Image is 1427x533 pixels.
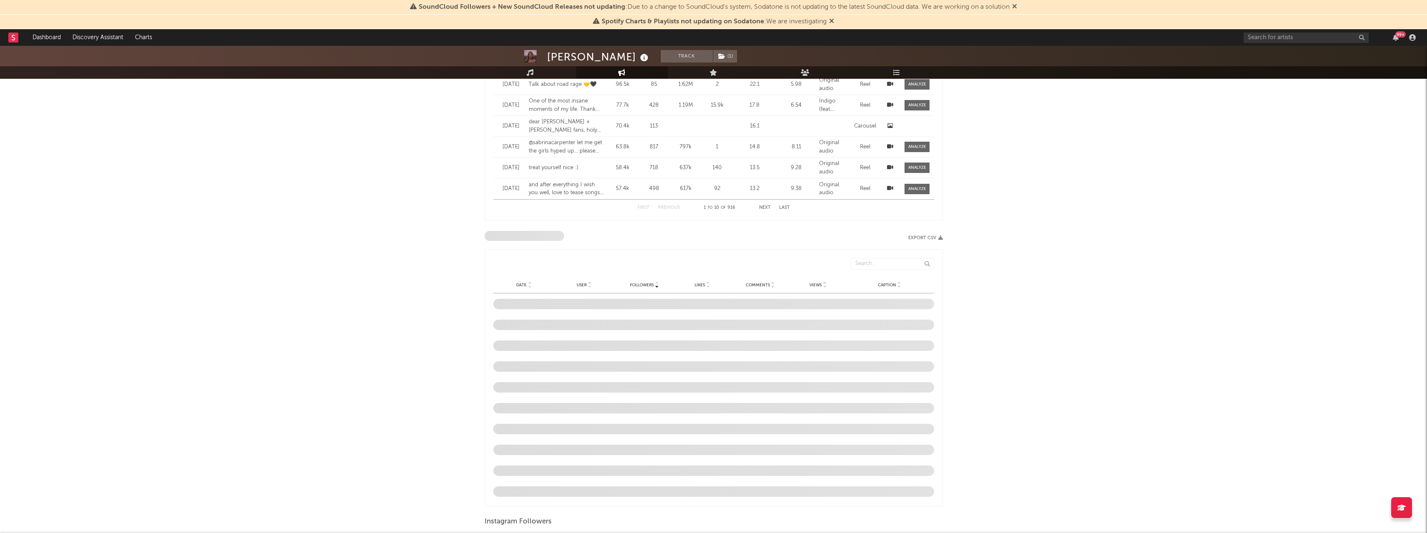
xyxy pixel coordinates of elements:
div: 92 [702,185,732,193]
div: 14.8 [736,143,773,151]
div: 16.1 [736,122,773,130]
div: 85 [640,80,669,89]
div: 2 [702,80,732,89]
div: 17.8 [736,101,773,110]
div: Reel [852,164,877,172]
span: User [577,283,587,288]
span: Dismiss [829,18,834,25]
div: Reel [852,185,877,193]
button: Track [661,50,713,63]
div: Indigo (feat. [PERSON_NAME]) [819,97,848,113]
div: 113 [640,122,669,130]
input: Search... [851,258,934,270]
a: Charts [129,29,158,46]
div: Original audio [819,160,848,176]
div: dear [PERSON_NAME] + [PERSON_NAME] fans, holy freak you’re blowing this song up. so grateful to s... [529,118,606,134]
div: 1 [702,143,732,151]
div: 8.11 [777,143,815,151]
span: Spotify Charts & Playlists not updating on Sodatone [602,18,764,25]
div: Original audio [819,76,848,93]
div: 1.19M [673,101,699,110]
span: Comments [746,283,770,288]
div: 63.8k [610,143,635,151]
span: : Due to a change to SoundCloud's system, Sodatone is not updating to the latest SoundCloud data.... [419,4,1010,10]
div: 6.54 [777,101,815,110]
span: Views [810,283,822,288]
button: Previous [658,205,680,210]
div: 9.28 [777,164,815,172]
div: 1 10 916 [697,203,742,213]
span: Followers [630,283,654,288]
div: 58.4k [610,164,635,172]
span: Top Instagram Mentions [485,231,564,241]
div: 498 [640,185,669,193]
div: treat yourself nice :) [529,164,606,172]
div: 22.1 [736,80,773,89]
div: 637k [673,164,699,172]
div: 817 [640,143,669,151]
input: Search for artists [1244,33,1369,43]
div: Talk about road rage 🤝🖤 [529,80,606,89]
button: Last [779,205,790,210]
div: [DATE] [497,101,525,110]
div: 13.2 [736,185,773,193]
div: 57.4k [610,185,635,193]
a: Discovery Assistant [67,29,129,46]
span: ( 1 ) [713,50,737,63]
div: Original audio [819,139,848,155]
div: 13.5 [736,164,773,172]
div: Original audio [819,181,848,197]
div: and after everything I wish you well, love to tease songs when I’m not supposed to 🤭 [529,181,606,197]
button: (1) [713,50,737,63]
span: Instagram Followers [485,517,552,527]
a: Dashboard [27,29,67,46]
div: One of the most insane moments of my life. Thank you God. [529,97,606,113]
div: [DATE] [497,185,525,193]
div: 15.9k [702,101,732,110]
div: [DATE] [497,80,525,89]
div: [DATE] [497,164,525,172]
span: to [707,206,712,210]
span: Dismiss [1012,4,1017,10]
div: [PERSON_NAME] [547,50,650,64]
div: Carousel [852,122,877,130]
div: 797k [673,143,699,151]
div: [DATE] [497,143,525,151]
div: 5.98 [777,80,815,89]
button: 99+ [1393,34,1399,41]
span: Date [516,283,527,288]
div: 9.38 [777,185,815,193]
span: of [721,206,726,210]
button: Next [759,205,771,210]
div: [DATE] [497,122,525,130]
div: Reel [852,80,877,89]
button: First [637,205,650,210]
div: 1.62M [673,80,699,89]
div: 70.4k [610,122,635,130]
span: SoundCloud Followers + New SoundCloud Releases not updating [419,4,625,10]
div: Reel [852,143,877,151]
div: 428 [640,101,669,110]
span: Likes [695,283,705,288]
span: Caption [878,283,896,288]
div: 140 [702,164,732,172]
div: 718 [640,164,669,172]
div: 99 + [1395,31,1406,38]
div: Reel [852,101,877,110]
button: Export CSV [908,235,943,240]
div: @sabrinacarpenter let me get the girls hyped up… please please please? [529,139,606,155]
div: 617k [673,185,699,193]
div: 77.7k [610,101,635,110]
div: 96.5k [610,80,635,89]
span: : We are investigating [602,18,827,25]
